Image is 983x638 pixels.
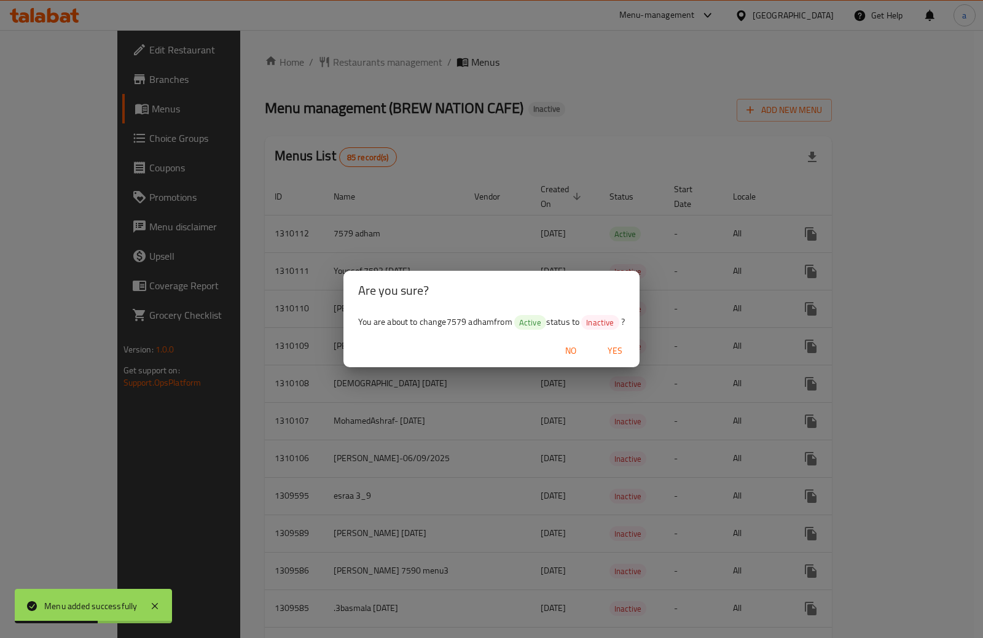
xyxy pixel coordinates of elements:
[581,317,619,329] span: Inactive
[358,281,625,300] h2: Are you sure?
[551,340,590,362] button: No
[581,315,619,330] div: Inactive
[514,315,546,330] div: Active
[358,314,625,330] span: You are about to change 7579 adham from status to ?
[595,340,635,362] button: Yes
[556,343,585,359] span: No
[600,343,630,359] span: Yes
[514,317,546,329] span: Active
[44,599,138,613] div: Menu added successfully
